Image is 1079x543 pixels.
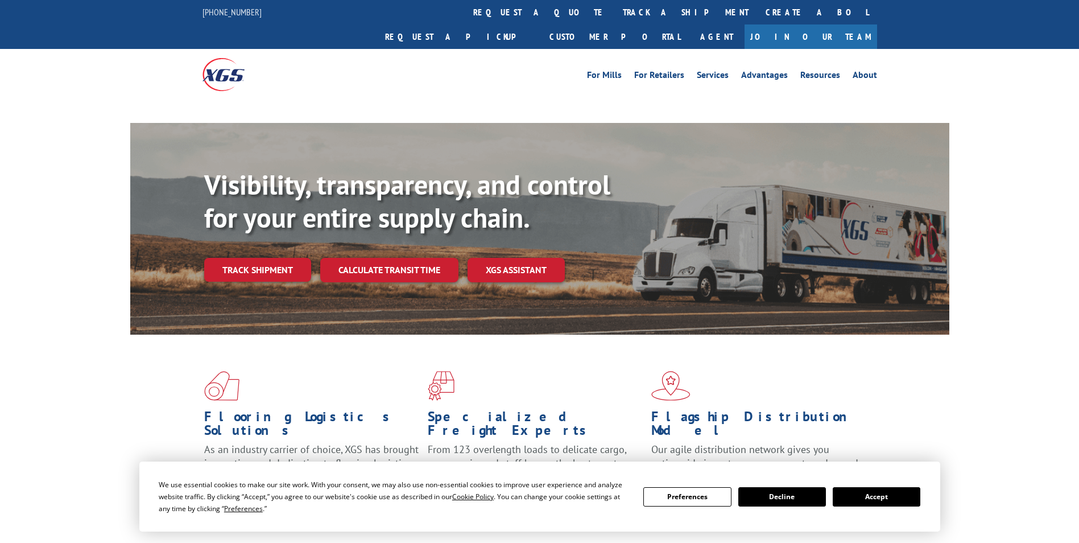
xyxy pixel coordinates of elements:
h1: Flagship Distribution Model [651,410,866,443]
a: Resources [800,71,840,83]
a: Customer Portal [541,24,689,49]
a: For Retailers [634,71,684,83]
div: We use essential cookies to make our site work. With your consent, we may also use non-essential ... [159,479,630,515]
div: Cookie Consent Prompt [139,462,940,532]
img: xgs-icon-focused-on-flooring-red [428,371,454,401]
a: Advantages [741,71,788,83]
button: Accept [833,487,920,507]
h1: Specialized Freight Experts [428,410,643,443]
p: From 123 overlength loads to delicate cargo, our experienced staff knows the best way to move you... [428,443,643,493]
img: xgs-icon-total-supply-chain-intelligence-red [204,371,239,401]
a: Join Our Team [745,24,877,49]
h1: Flooring Logistics Solutions [204,410,419,443]
span: As an industry carrier of choice, XGS has brought innovation and dedication to flooring logistics... [204,443,419,483]
button: Decline [738,487,826,507]
span: Our agile distribution network gives you nationwide inventory management on demand. [651,443,861,470]
span: Preferences [224,504,263,513]
a: Services [697,71,729,83]
a: Agent [689,24,745,49]
a: Track shipment [204,258,311,282]
img: xgs-icon-flagship-distribution-model-red [651,371,691,401]
a: About [853,71,877,83]
a: For Mills [587,71,622,83]
span: Cookie Policy [452,492,494,501]
a: Request a pickup [377,24,541,49]
a: XGS ASSISTANT [468,258,565,282]
button: Preferences [643,487,731,507]
a: Calculate transit time [320,258,458,282]
b: Visibility, transparency, and control for your entire supply chain. [204,167,610,235]
a: [PHONE_NUMBER] [202,6,262,18]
